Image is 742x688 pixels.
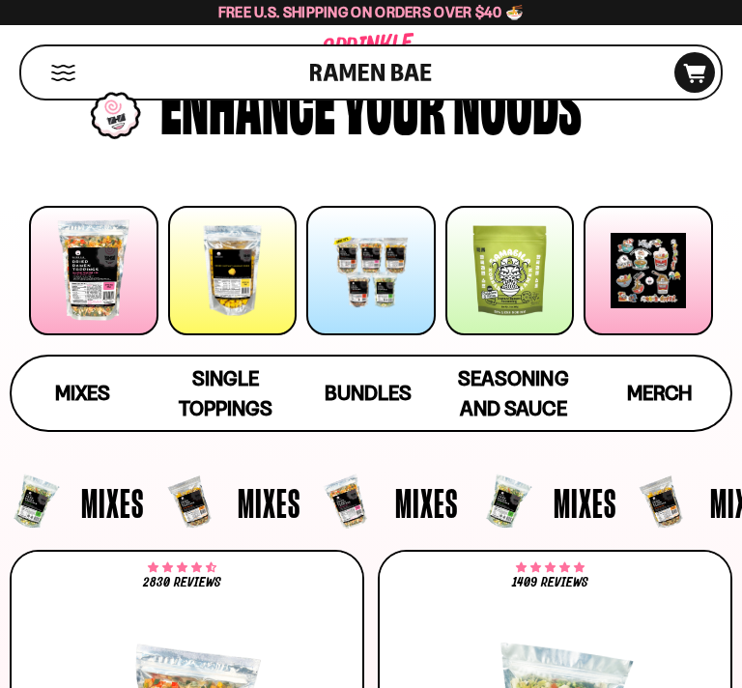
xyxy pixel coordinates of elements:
span: 1409 reviews [512,576,588,589]
a: Merch [588,357,730,430]
a: Mixes [12,357,154,430]
div: noods [453,68,582,136]
a: Seasoning and Sauce [439,357,587,430]
span: Mixes [554,482,616,523]
span: Free U.S. Shipping on Orders over $40 🍜 [218,3,525,21]
span: 2830 reviews [143,576,221,589]
span: 4.68 stars [148,564,216,572]
a: Single Toppings [154,357,296,430]
span: 4.76 stars [516,564,585,572]
a: Bundles [297,357,439,430]
span: Mixes [238,482,300,523]
span: Seasoning and Sauce [458,366,568,420]
span: Mixes [55,381,110,405]
span: Bundles [325,381,412,405]
span: Mixes [81,482,144,523]
span: Single Toppings [179,366,272,420]
span: Mixes [395,482,458,523]
span: Merch [627,381,692,405]
div: Enhance [160,68,335,136]
button: Mobile Menu Trigger [50,65,76,81]
div: your [343,68,445,136]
